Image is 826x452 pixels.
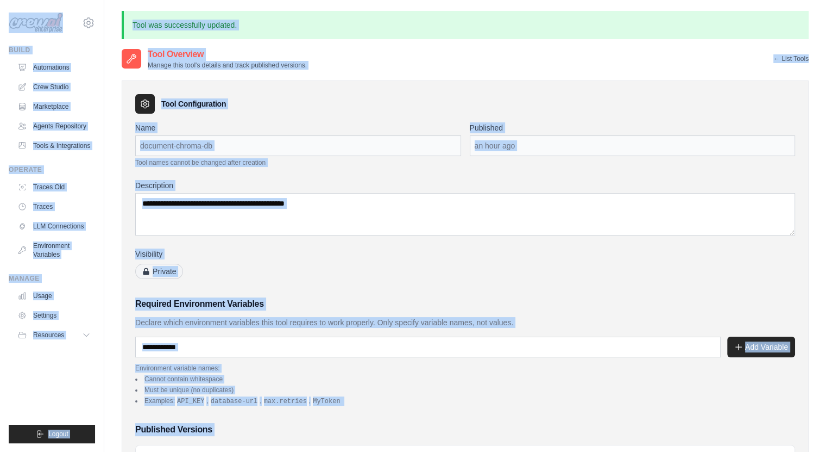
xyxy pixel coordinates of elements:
button: Logout [9,425,95,443]
label: Name [135,122,461,133]
a: Agents Repository [13,117,95,135]
p: Manage this tool's details and track published versions. [148,61,307,70]
li: Cannot contain whitespace [135,375,795,383]
p: Tool names cannot be changed after creation [135,158,461,167]
a: Automations [13,59,95,76]
a: Crew Studio [13,78,95,96]
h2: Tool Overview [148,48,307,61]
code: max.retries [262,397,309,406]
label: Description [135,180,795,191]
code: MyToken [311,397,342,406]
p: Environment variable names: [135,364,795,373]
code: database-url [209,397,260,406]
a: Settings [13,307,95,324]
a: Environment Variables [13,237,95,263]
img: Logo [9,13,63,33]
h3: Tool Configuration [161,98,226,109]
a: Usage [13,287,95,305]
div: document-chroma-db [135,135,461,156]
label: Published [470,122,796,133]
a: Traces [13,198,95,215]
code: API_KEY [175,397,206,406]
li: Must be unique (no duplicates) [135,386,795,394]
h3: Published Versions [135,423,795,436]
div: Operate [9,165,95,174]
button: Resources [13,326,95,344]
span: Logout [48,430,68,438]
label: Visibility [135,249,461,259]
button: Add Variable [727,337,795,357]
p: Tool was successfully updated. [122,11,809,39]
a: Tools & Integrations [13,137,95,154]
a: ← List Tools [773,54,809,63]
p: Declare which environment variables this tool requires to work properly. Only specify variable na... [135,317,795,328]
a: Marketplace [13,98,95,115]
span: Resources [33,331,64,339]
div: Manage [9,274,95,283]
span: Private [135,264,183,279]
a: Traces Old [13,178,95,196]
h3: Required Environment Variables [135,298,795,311]
li: Examples: , , , [135,397,795,406]
a: LLM Connections [13,218,95,235]
div: Build [9,46,95,54]
time: September 26, 2025 at 00:11 CDT [475,141,515,150]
